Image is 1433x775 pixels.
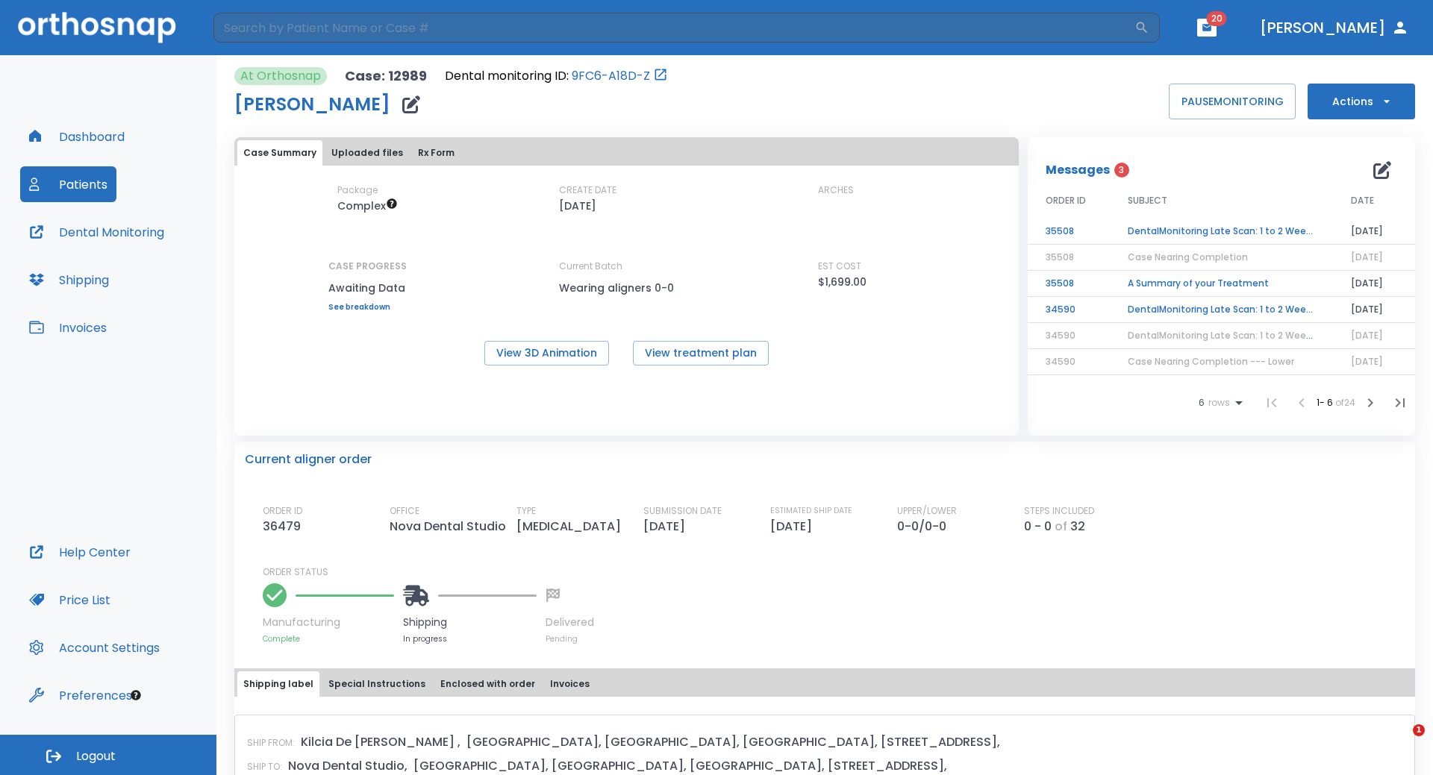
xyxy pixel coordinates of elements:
[20,677,141,713] button: Preferences
[403,615,537,630] p: Shipping
[818,183,854,197] p: ARCHES
[897,504,957,518] p: UPPER/LOWER
[263,615,394,630] p: Manufacturing
[301,733,461,751] p: Kilcia De [PERSON_NAME] ,
[1046,329,1075,342] span: 34590
[1046,194,1086,207] span: ORDER ID
[328,279,407,297] p: Awaiting Data
[18,12,176,43] img: Orthosnap
[1413,724,1425,736] span: 1
[390,504,419,518] p: OFFICE
[1028,271,1110,297] td: 35508
[1110,271,1333,297] td: A Summary of your Treatment
[76,748,116,765] span: Logout
[559,279,693,297] p: Wearing aligners 0-0
[20,262,118,298] button: Shipping
[1110,297,1333,323] td: DentalMonitoring Late Scan: 1 to 2 Weeks Notification
[1128,355,1294,368] span: Case Nearing Completion --- Lower
[559,260,693,273] p: Current Batch
[20,119,134,154] a: Dashboard
[20,534,140,570] button: Help Center
[129,688,143,702] div: Tooltip anchor
[1333,271,1415,297] td: [DATE]
[1335,396,1355,409] span: of 24
[1169,84,1296,119] button: PAUSEMONITORING
[247,760,282,774] p: SHIP TO:
[328,303,407,312] a: See breakdown
[20,630,169,665] button: Account Settings
[466,733,1000,751] p: [GEOGRAPHIC_DATA], [GEOGRAPHIC_DATA], [GEOGRAPHIC_DATA], [STREET_ADDRESS],
[1207,11,1227,26] span: 20
[818,273,867,291] p: $1,699.00
[897,518,952,536] p: 0-0/0-0
[234,95,390,113] h1: [PERSON_NAME]
[240,67,321,85] p: At Orthosnap
[237,671,319,697] button: Shipping label
[1333,297,1415,323] td: [DATE]
[328,260,407,273] p: CASE PROGRESS
[1351,251,1383,263] span: [DATE]
[20,166,116,202] button: Patients
[403,633,537,644] p: In progress
[263,518,307,536] p: 36479
[546,615,594,630] p: Delivered
[322,671,431,697] button: Special Instructions
[546,633,594,644] p: Pending
[288,757,408,775] p: Nova Dental Studio,
[516,518,627,536] p: [MEDICAL_DATA]
[1055,518,1067,536] p: of
[559,183,616,197] p: CREATE DATE
[559,197,596,215] p: [DATE]
[213,13,1134,43] input: Search by Patient Name or Case #
[325,140,409,166] button: Uploaded files
[263,504,302,518] p: ORDER ID
[1110,219,1333,245] td: DentalMonitoring Late Scan: 1 to 2 Weeks Notification
[434,671,541,697] button: Enclosed with order
[390,518,512,536] p: Nova Dental Studio
[1382,724,1418,760] iframe: Intercom live chat
[516,504,536,518] p: TYPE
[1333,219,1415,245] td: [DATE]
[643,504,722,518] p: SUBMISSION DATE
[1351,355,1383,368] span: [DATE]
[445,67,668,85] div: Open patient in dental monitoring portal
[20,582,119,618] button: Price List
[345,67,427,85] p: Case: 12989
[1128,194,1167,207] span: SUBJECT
[643,518,691,536] p: [DATE]
[1254,14,1415,41] button: [PERSON_NAME]
[237,671,1412,697] div: tabs
[1024,518,1052,536] p: 0 - 0
[1308,84,1415,119] button: Actions
[770,504,852,518] p: ESTIMATED SHIP DATE
[818,260,861,273] p: EST COST
[247,736,295,750] p: SHIP FROM:
[237,140,322,166] button: Case Summary
[1128,251,1248,263] span: Case Nearing Completion
[1046,251,1074,263] span: 35508
[445,67,569,85] p: Dental monitoring ID:
[633,341,769,365] button: View treatment plan
[1128,329,1373,342] span: DentalMonitoring Late Scan: 1 to 2 Weeks Notification
[544,671,596,697] button: Invoices
[1205,398,1230,408] span: rows
[1028,219,1110,245] td: 35508
[1024,504,1094,518] p: STEPS INCLUDED
[572,67,650,85] a: 9FC6-A18D-Z
[20,310,116,345] button: Invoices
[1317,396,1335,409] span: 1 - 6
[20,214,173,250] button: Dental Monitoring
[412,140,461,166] button: Rx Form
[263,565,1405,579] p: ORDER STATUS
[245,451,372,468] p: Current aligner order
[1046,355,1075,368] span: 34590
[484,341,609,365] button: View 3D Animation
